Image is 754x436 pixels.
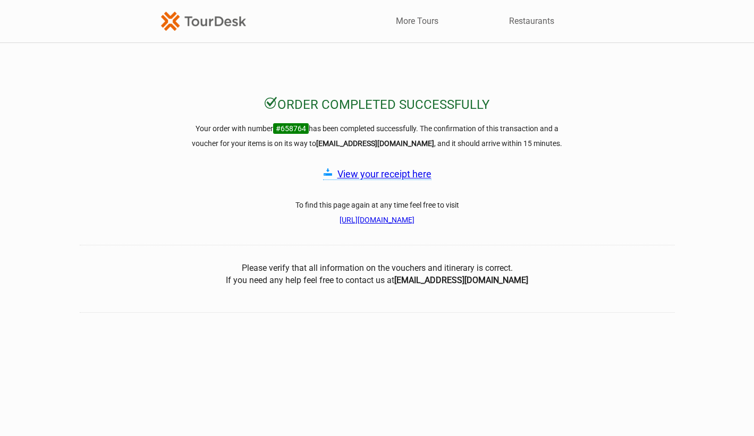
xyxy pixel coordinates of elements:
[509,15,554,27] a: Restaurants
[161,12,246,30] img: TourDesk-logo-td-orange-v1.png
[273,123,309,134] span: #658764
[80,262,675,286] center: Please verify that all information on the vouchers and itinerary is correct. If you need any help...
[316,139,434,148] strong: [EMAIL_ADDRESS][DOMAIN_NAME]
[340,216,414,224] a: [URL][DOMAIN_NAME]
[337,168,431,179] a: View your receipt here
[186,121,569,151] h3: Your order with number has been completed successfully. The confirmation of this transaction and ...
[394,275,528,285] b: [EMAIL_ADDRESS][DOMAIN_NAME]
[396,15,438,27] a: More Tours
[186,198,569,227] h3: To find this page again at any time feel free to visit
